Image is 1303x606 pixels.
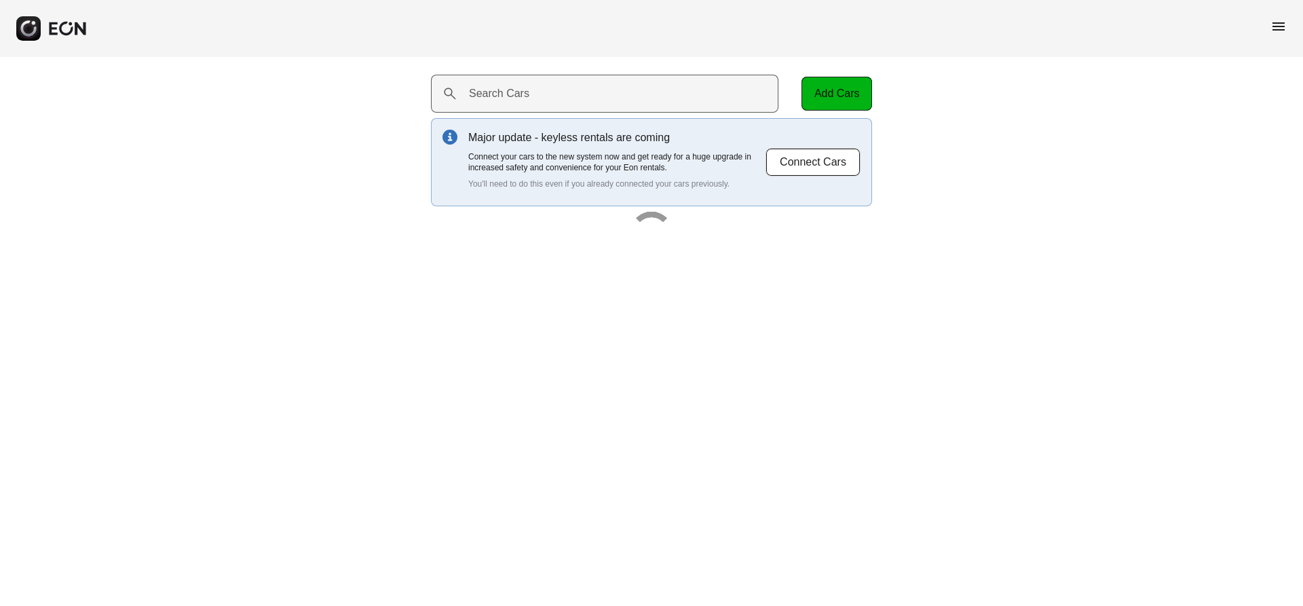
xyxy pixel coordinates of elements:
[468,151,766,173] p: Connect your cars to the new system now and get ready for a huge upgrade in increased safety and ...
[469,86,529,102] label: Search Cars
[1270,18,1287,35] span: menu
[468,130,766,146] p: Major update - keyless rentals are coming
[801,77,872,111] button: Add Cars
[468,178,766,189] p: You'll need to do this even if you already connected your cars previously.
[766,148,861,176] button: Connect Cars
[442,130,457,145] img: info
